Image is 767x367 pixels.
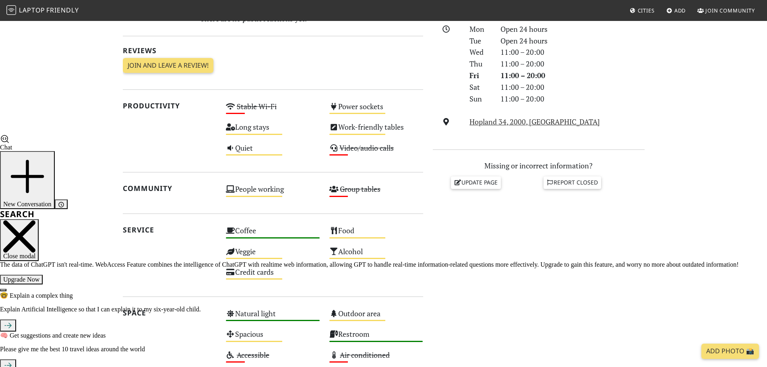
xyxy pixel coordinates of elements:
div: Mon [465,23,495,35]
p: Missing or incorrect information? [433,160,645,172]
div: Quiet [221,141,325,162]
div: Spacious [221,328,325,348]
div: Work-friendly tables [325,120,428,141]
h2: Community [123,184,217,193]
div: Fri [465,70,495,81]
div: Open 24 hours [496,35,649,47]
img: LaptopFriendly [6,5,16,15]
a: Add Photo 📸 [701,344,759,359]
span: Join Community [705,7,755,14]
div: Sat [465,81,495,93]
a: LaptopFriendly LaptopFriendly [6,4,79,18]
h2: Productivity [123,102,217,110]
div: Outdoor area [325,307,428,328]
s: Accessible [237,350,269,360]
s: Air conditioned [340,350,390,360]
div: 11:00 – 20:00 [496,46,649,58]
div: 11:00 – 20:00 [496,93,649,105]
div: Alcohol [325,245,428,265]
a: Cities [626,3,658,18]
div: Food [325,224,428,245]
s: Stable Wi-Fi [237,102,277,111]
a: Join and leave a review! [123,58,213,73]
div: 11:00 – 20:00 [496,70,649,81]
h2: Been here [123,14,191,22]
a: Add [663,3,689,18]
div: 11:00 – 20:00 [496,81,649,93]
div: Wed [465,46,495,58]
div: Credit cards [221,265,325,286]
a: Join Community [694,3,758,18]
div: Power sockets [325,100,428,120]
s: Video/audio calls [339,143,394,153]
h2: Reviews [123,46,423,55]
div: People working [221,182,325,203]
div: Restroom [325,328,428,348]
div: Open 24 hours [496,23,649,35]
div: Long stays [221,120,325,141]
h2: Space [123,309,217,317]
div: Veggie [221,245,325,265]
div: Natural light [221,307,325,328]
a: Update page [451,176,501,189]
div: 11:00 – 20:00 [496,58,649,70]
span: Laptop [19,6,45,15]
span: Friendly [46,6,79,15]
span: Add [674,7,686,14]
span: New Conversation [3,201,52,207]
div: Coffee [221,224,325,245]
div: Thu [465,58,495,70]
a: Hopland 34, 2000, [GEOGRAPHIC_DATA] [469,117,600,126]
span: Close modal [3,253,35,259]
s: Group tables [340,184,380,194]
h2: Service [123,226,217,234]
a: Report closed [544,176,602,189]
div: Sun [465,93,495,105]
span: Cities [638,7,655,14]
div: Tue [465,35,495,47]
